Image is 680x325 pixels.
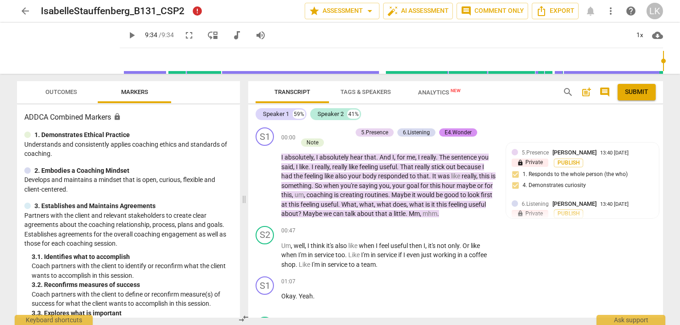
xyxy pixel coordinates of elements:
[379,242,390,249] span: feel
[348,251,361,259] span: Filler word
[319,154,350,161] span: absolutely
[256,127,274,146] div: Change speaker
[20,6,31,17] span: arrow_back
[476,172,479,180] span: ,
[281,163,293,171] span: said
[376,261,378,268] span: .
[328,261,349,268] span: service
[364,6,375,17] span: arrow_drop_down
[605,6,616,17] span: more_vert
[389,210,394,217] span: a
[313,154,316,161] span: ,
[293,163,296,171] span: ,
[403,128,430,137] div: 6.Listening
[451,172,462,180] span: Filler word
[561,85,575,99] button: Search
[126,30,137,41] span: play_arrow
[309,6,375,17] span: Assessment
[308,163,312,171] span: .
[281,134,295,142] span: 00:00
[307,138,318,147] div: Note
[32,261,233,280] p: Coach partners with the client to identify or reconfirm what the client wants to accomplish in th...
[451,88,461,93] span: New
[231,30,242,41] span: audiotrack
[457,3,528,19] button: Comment only
[431,201,436,208] span: it
[407,154,415,161] span: me
[398,251,403,259] span: if
[281,261,295,268] span: shop
[281,201,289,208] span: at
[315,182,323,189] span: So
[24,140,233,159] p: Understands and consistently applies coaching ethics and standards of coaching.
[392,154,394,161] span: I
[409,242,424,249] span: then
[335,172,348,180] span: also
[412,191,417,198] span: it
[436,191,444,198] span: be
[457,251,464,259] span: in
[407,182,420,189] span: goal
[464,251,469,259] span: a
[323,210,333,217] span: we
[461,6,472,17] span: comment
[192,6,203,17] div: Can't save
[625,6,636,17] span: help
[281,227,295,235] span: 00:47
[333,210,345,217] span: can
[562,210,575,218] span: Publish
[429,172,432,180] span: .
[563,87,574,98] span: search
[304,172,324,180] span: feeling
[313,292,315,300] span: .
[437,242,448,249] span: not
[295,261,299,268] span: .
[444,191,460,198] span: good
[192,6,203,17] span: error
[420,182,430,189] span: for
[255,30,266,41] span: volume_up
[512,159,548,167] p: Private
[341,201,357,208] span: What
[252,27,269,44] button: Volume
[159,31,174,39] span: / 9:34
[479,172,491,180] span: this
[407,251,421,259] span: even
[552,149,596,156] span: Linda King
[359,182,379,189] span: saying
[468,191,481,198] span: look
[335,242,348,249] span: also
[307,191,334,198] span: coaching
[406,210,409,217] span: .
[379,154,392,161] span: And
[281,210,298,217] span: about
[304,191,307,198] span: ,
[387,6,398,17] span: auto_fix_high
[295,191,304,198] span: Filler word
[410,172,417,180] span: to
[468,201,486,208] span: useful
[383,3,453,19] button: AI Assessment
[462,172,476,180] span: really
[421,154,436,161] span: really
[394,154,397,161] span: ,
[34,201,156,211] p: 3. Establishes and Maintains Agreements
[121,88,148,95] span: Markers
[324,172,335,180] span: like
[600,150,629,156] div: 13:40 [DATE]
[296,163,299,171] span: I
[301,201,321,208] span: feeling
[420,210,423,217] span: ,
[375,210,389,217] span: that
[407,201,409,208] span: ,
[229,27,245,44] button: Switch to audio player
[425,242,428,249] span: ,
[532,3,579,19] button: Export
[294,172,304,180] span: the
[517,160,524,166] span: lock
[471,242,480,249] span: like
[32,290,233,308] p: Coach partners with the client to define or reconfirm measure(s) of success for what the client w...
[181,27,197,44] button: Fullscreen
[340,191,365,198] span: creating
[314,251,335,259] span: service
